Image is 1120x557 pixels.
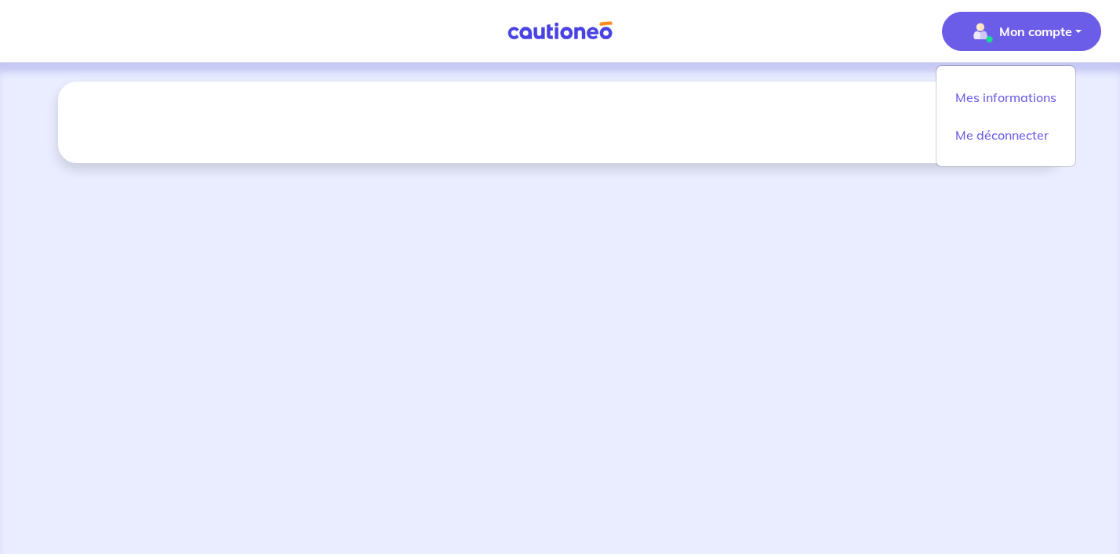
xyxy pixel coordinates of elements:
button: illu_account_valid_menu.svgMon compte [942,12,1101,51]
a: Mes informations [943,85,1069,110]
p: Mon compte [999,22,1072,41]
a: Me déconnecter [943,122,1069,147]
img: Cautioneo [501,21,619,41]
img: illu_account_valid_menu.svg [968,19,993,44]
div: illu_account_valid_menu.svgMon compte [936,65,1076,167]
